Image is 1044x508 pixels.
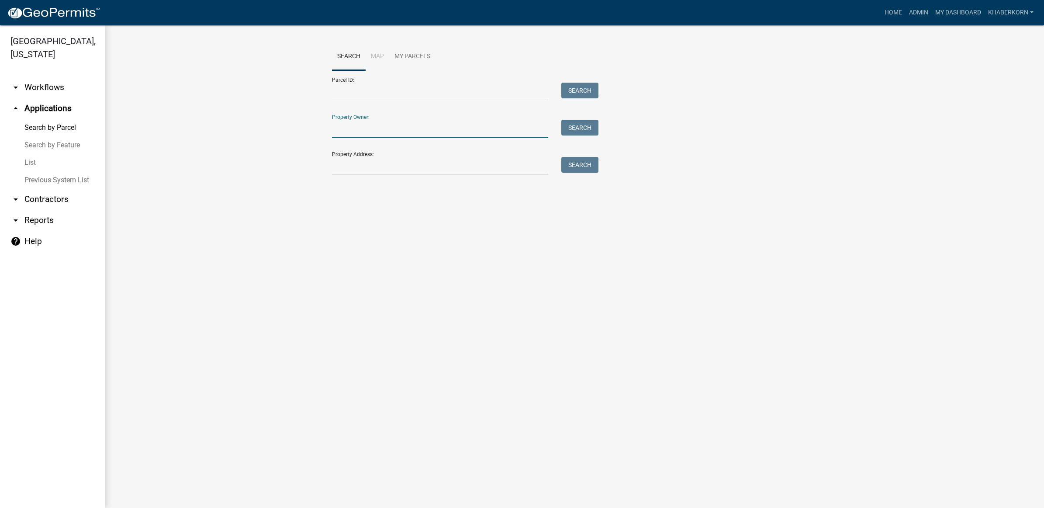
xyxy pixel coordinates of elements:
[881,4,906,21] a: Home
[332,43,366,71] a: Search
[389,43,436,71] a: My Parcels
[10,236,21,247] i: help
[561,157,598,173] button: Search
[906,4,932,21] a: Admin
[561,120,598,136] button: Search
[10,215,21,226] i: arrow_drop_down
[10,194,21,205] i: arrow_drop_down
[932,4,985,21] a: My Dashboard
[10,103,21,114] i: arrow_drop_up
[985,4,1037,21] a: khaberkorn
[561,83,598,98] button: Search
[10,82,21,93] i: arrow_drop_down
